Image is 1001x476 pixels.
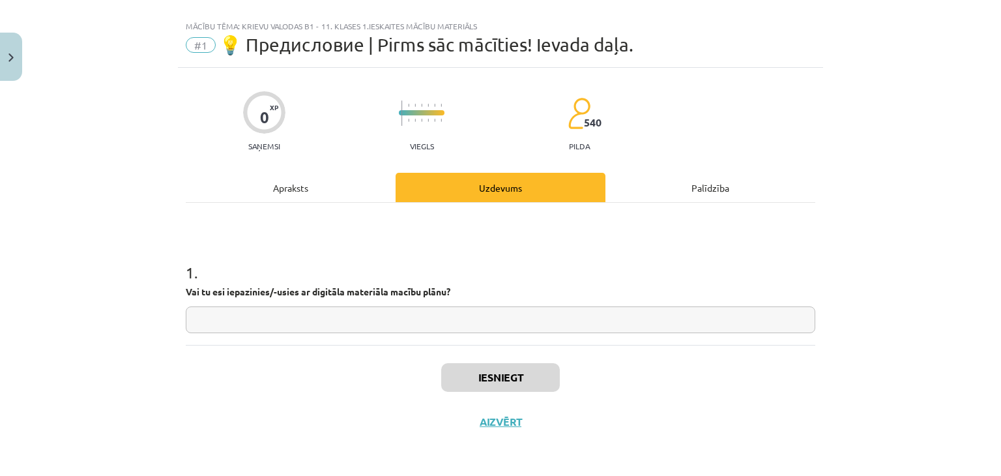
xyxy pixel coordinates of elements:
p: Viegls [410,141,434,151]
img: icon-short-line-57e1e144782c952c97e751825c79c345078a6d821885a25fce030b3d8c18986b.svg [414,119,416,122]
img: icon-short-line-57e1e144782c952c97e751825c79c345078a6d821885a25fce030b3d8c18986b.svg [441,119,442,122]
img: icon-short-line-57e1e144782c952c97e751825c79c345078a6d821885a25fce030b3d8c18986b.svg [421,119,422,122]
img: icon-short-line-57e1e144782c952c97e751825c79c345078a6d821885a25fce030b3d8c18986b.svg [441,104,442,107]
p: Saņemsi [243,141,285,151]
span: 💡 Предисловие | Pirms sāc mācīties! Ievada daļa. [219,34,633,55]
strong: Vai tu esi iepazinies/-usies ar digitāla materiāla macību plānu? [186,286,450,297]
span: 540 [584,117,602,128]
p: pilda [569,141,590,151]
span: XP [270,104,278,111]
img: icon-short-line-57e1e144782c952c97e751825c79c345078a6d821885a25fce030b3d8c18986b.svg [428,104,429,107]
img: icon-long-line-d9ea69661e0d244f92f715978eff75569469978d946b2353a9bb055b3ed8787d.svg [401,100,403,126]
img: icon-short-line-57e1e144782c952c97e751825c79c345078a6d821885a25fce030b3d8c18986b.svg [421,104,422,107]
div: 0 [260,108,269,126]
h1: 1 . [186,241,815,281]
img: icon-short-line-57e1e144782c952c97e751825c79c345078a6d821885a25fce030b3d8c18986b.svg [414,104,416,107]
img: icon-short-line-57e1e144782c952c97e751825c79c345078a6d821885a25fce030b3d8c18986b.svg [408,104,409,107]
div: Apraksts [186,173,396,202]
div: Mācību tēma: Krievu valodas b1 - 11. klases 1.ieskaites mācību materiāls [186,22,815,31]
img: icon-close-lesson-0947bae3869378f0d4975bcd49f059093ad1ed9edebbc8119c70593378902aed.svg [8,53,14,62]
img: icon-short-line-57e1e144782c952c97e751825c79c345078a6d821885a25fce030b3d8c18986b.svg [434,119,435,122]
img: students-c634bb4e5e11cddfef0936a35e636f08e4e9abd3cc4e673bd6f9a4125e45ecb1.svg [568,97,590,130]
button: Aizvērt [476,415,525,428]
div: Palīdzība [605,173,815,202]
img: icon-short-line-57e1e144782c952c97e751825c79c345078a6d821885a25fce030b3d8c18986b.svg [408,119,409,122]
img: icon-short-line-57e1e144782c952c97e751825c79c345078a6d821885a25fce030b3d8c18986b.svg [434,104,435,107]
img: icon-short-line-57e1e144782c952c97e751825c79c345078a6d821885a25fce030b3d8c18986b.svg [428,119,429,122]
span: #1 [186,37,216,53]
button: Iesniegt [441,363,560,392]
div: Uzdevums [396,173,605,202]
